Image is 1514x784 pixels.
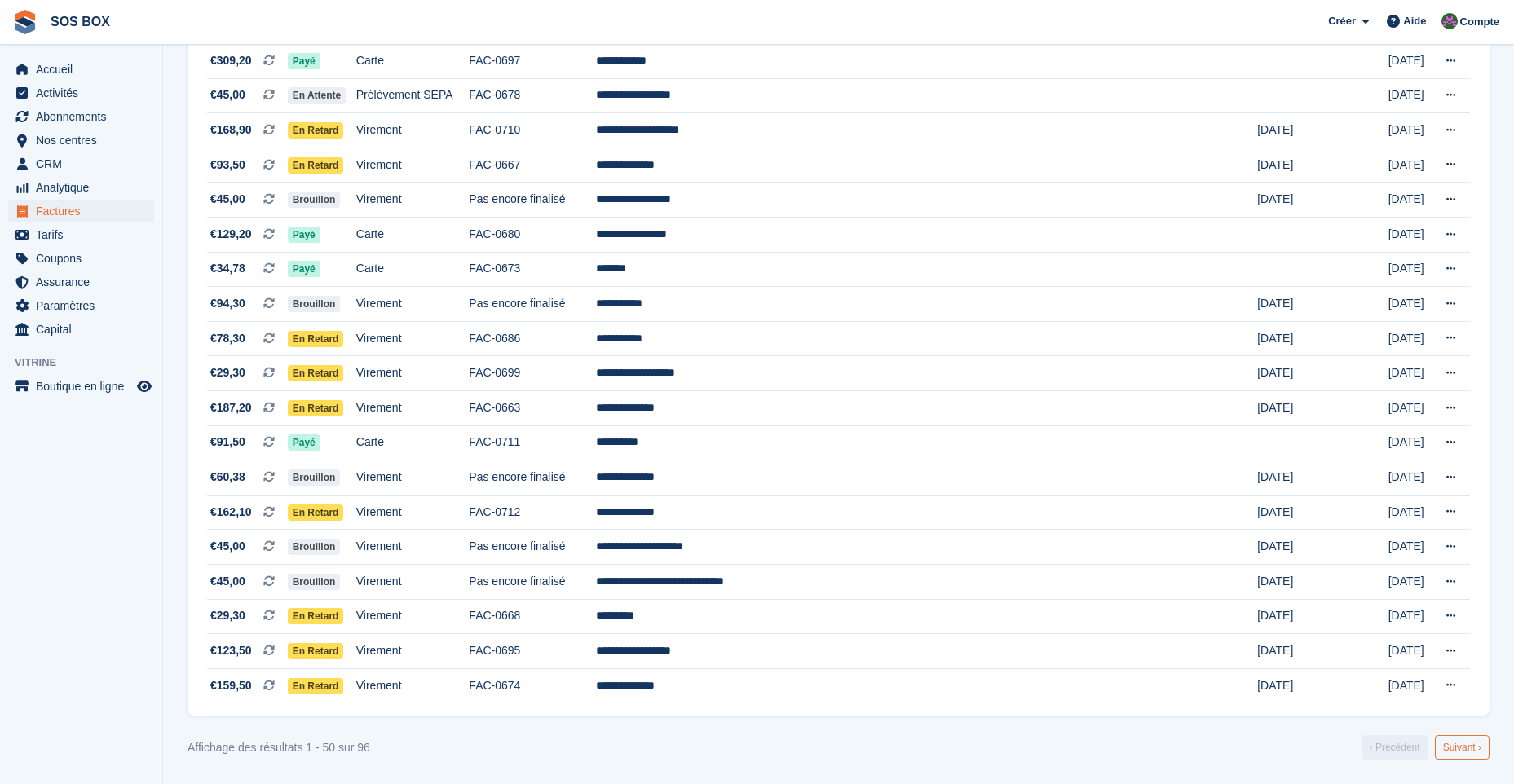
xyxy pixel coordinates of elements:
span: En attente [288,87,346,104]
a: Précédent [1362,735,1428,760]
a: SOS BOX [44,8,117,35]
td: [DATE] [1388,425,1430,460]
span: €129,20 [210,226,252,243]
span: Payé [288,53,320,69]
span: Brouillon [288,192,341,208]
span: Brouillon [288,574,341,590]
td: [DATE] [1388,391,1430,426]
span: Boutique en ligne [36,375,134,398]
a: menu [8,58,154,81]
span: €159,50 [210,677,252,694]
a: Boutique d'aperçu [135,377,154,396]
td: FAC-0711 [469,425,596,460]
td: Virement [356,391,470,426]
td: FAC-0686 [469,321,596,356]
td: Carte [356,218,470,253]
td: [DATE] [1257,356,1388,391]
td: Virement [356,460,470,496]
td: [DATE] [1257,113,1388,148]
td: Virement [356,668,470,703]
span: En retard [288,400,344,416]
td: [DATE] [1388,356,1430,391]
td: Carte [356,252,470,287]
a: Suivant [1435,735,1490,760]
span: En retard [288,122,344,139]
td: [DATE] [1388,565,1430,600]
span: Payé [288,261,320,277]
a: menu [8,200,154,222]
td: Pas encore finalisé [469,460,596,496]
a: menu [8,318,154,341]
span: En retard [288,331,344,347]
td: [DATE] [1257,634,1388,669]
td: [DATE] [1388,460,1430,496]
td: Virement [356,530,470,565]
td: FAC-0699 [469,356,596,391]
td: [DATE] [1257,599,1388,634]
span: €34,78 [210,260,245,277]
span: Brouillon [288,539,341,555]
td: [DATE] [1388,44,1430,79]
td: Carte [356,425,470,460]
td: [DATE] [1257,460,1388,496]
td: [DATE] [1257,148,1388,183]
span: Activités [36,81,134,104]
td: Virement [356,183,470,218]
td: FAC-0678 [469,78,596,113]
td: Virement [356,287,470,322]
td: [DATE] [1257,287,1388,322]
span: €168,90 [210,121,252,139]
td: [DATE] [1257,495,1388,530]
nav: Pages [1358,735,1493,760]
span: €45,00 [210,86,245,104]
td: Virement [356,113,470,148]
span: Tarifs [36,223,134,246]
span: Assurance [36,271,134,293]
span: Nos centres [36,129,134,152]
td: FAC-0667 [469,148,596,183]
td: [DATE] [1388,252,1430,287]
a: menu [8,223,154,246]
td: Pas encore finalisé [469,530,596,565]
td: [DATE] [1388,495,1430,530]
a: menu [8,105,154,128]
span: €309,20 [210,52,252,69]
td: [DATE] [1388,634,1430,669]
a: menu [8,375,154,398]
span: Payé [288,227,320,243]
td: FAC-0663 [469,391,596,426]
span: Coupons [36,247,134,270]
td: Virement [356,148,470,183]
img: stora-icon-8386f47178a22dfd0bd8f6a31ec36ba5ce8667c1dd55bd0f319d3a0aa187defe.svg [13,10,38,34]
td: FAC-0697 [469,44,596,79]
span: Factures [36,200,134,222]
td: [DATE] [1388,78,1430,113]
span: €29,30 [210,607,245,624]
span: En retard [288,365,344,381]
span: €60,38 [210,469,245,486]
span: €78,30 [210,330,245,347]
td: [DATE] [1388,183,1430,218]
a: menu [8,247,154,270]
a: menu [8,271,154,293]
span: Compte [1460,14,1499,30]
div: Affichage des résultats 1 - 50 sur 96 [188,739,370,756]
span: Capital [36,318,134,341]
td: Carte [356,44,470,79]
td: [DATE] [1257,321,1388,356]
span: Abonnements [36,105,134,128]
span: €29,30 [210,364,245,381]
span: €93,50 [210,156,245,174]
td: FAC-0710 [469,113,596,148]
td: [DATE] [1388,668,1430,703]
span: En retard [288,157,344,174]
td: [DATE] [1257,668,1388,703]
td: [DATE] [1257,183,1388,218]
td: [DATE] [1388,287,1430,322]
td: Virement [356,599,470,634]
span: En retard [288,608,344,624]
span: €94,30 [210,295,245,312]
span: €91,50 [210,434,245,451]
td: FAC-0673 [469,252,596,287]
td: [DATE] [1388,599,1430,634]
